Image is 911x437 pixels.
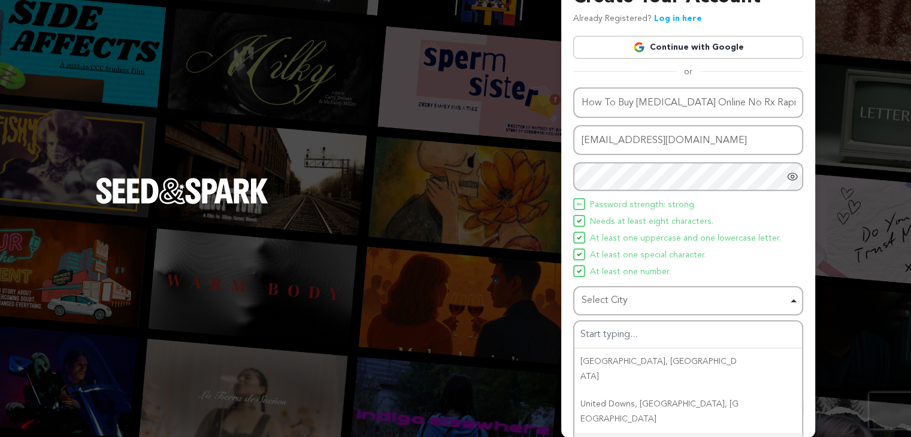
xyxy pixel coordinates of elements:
img: Seed&Spark Icon [577,269,582,274]
div: [GEOGRAPHIC_DATA]‎, [GEOGRAPHIC_DATA] [574,348,802,390]
a: Continue with Google [573,36,803,59]
span: Password strength: strong [590,198,694,213]
a: Seed&Spark Homepage [96,178,268,228]
span: At least one special character. [590,248,706,263]
span: At least one uppercase and one lowercase letter. [590,232,781,246]
span: At least one number. [590,265,671,280]
input: Select City [574,321,802,348]
img: Seed&Spark Logo [96,178,268,204]
p: Already Registered? [573,12,702,26]
input: Email address [573,125,803,156]
img: Seed&Spark Icon [577,252,582,257]
div: United Downs, [GEOGRAPHIC_DATA], [GEOGRAPHIC_DATA] [574,391,802,433]
img: Seed&Spark Icon [577,218,582,223]
input: Name [573,87,803,118]
a: Show password as plain text. Warning: this will display your password on the screen. [786,171,798,183]
div: Select City [582,292,788,309]
span: Needs at least eight characters. [590,215,713,229]
img: Google logo [633,41,645,53]
a: Log in here [654,14,702,23]
img: Seed&Spark Icon [577,235,582,240]
img: Seed&Spark Icon [577,202,582,207]
span: or [677,66,700,78]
